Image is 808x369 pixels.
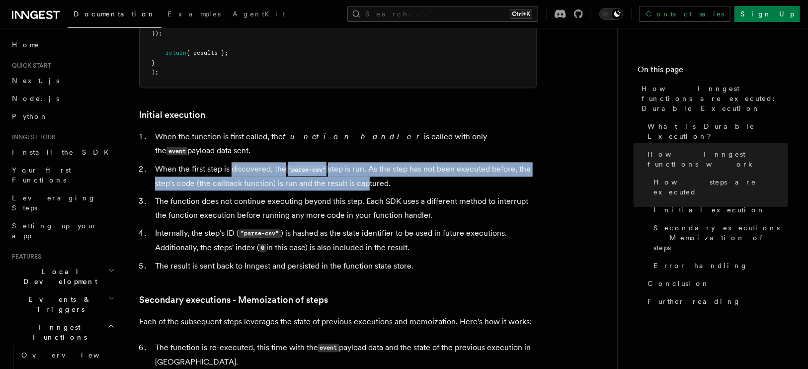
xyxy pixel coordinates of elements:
span: Initial execution [653,205,765,215]
span: Node.js [12,94,59,102]
button: Search...Ctrl+K [347,6,538,22]
span: Documentation [74,10,156,18]
span: How steps are executed [653,177,788,197]
button: Events & Triggers [8,290,117,318]
span: Install the SDK [12,148,115,156]
kbd: Ctrl+K [510,9,532,19]
a: How Inngest functions work [644,145,788,173]
a: Documentation [68,3,162,28]
span: Conclusion [647,278,710,288]
li: The function does not continue executing beyond this step. Each SDK uses a different method to in... [152,194,537,222]
span: How Inngest functions are executed: Durable Execution [642,84,788,113]
a: Initial execution [139,108,205,122]
span: Features [8,253,41,261]
a: What is Durable Execution? [644,117,788,145]
span: Error handling [653,261,748,271]
a: Python [8,107,117,125]
a: Further reading [644,292,788,310]
a: Examples [162,3,227,27]
li: The result is sent back to Inngest and persisted in the function state store. [152,259,537,273]
span: Overview [21,351,124,359]
span: Leveraging Steps [12,194,96,212]
li: When the function is first called, the is called with only the payload data sent. [152,130,537,158]
a: Next.js [8,72,117,90]
span: ); [152,69,159,76]
a: Home [8,36,117,54]
span: Secondary executions - Memoization of steps [653,223,788,253]
span: Python [12,112,48,120]
code: "parse-csv" [239,229,281,238]
li: When the first step is discovered, the step is run. As the step has not been executed before, the... [152,162,537,190]
span: How Inngest functions work [647,149,788,169]
a: Secondary executions - Memoization of steps [139,293,328,307]
p: Each of the subsequent steps leverages the state of previous executions and memoization. Here's h... [139,315,537,329]
a: Node.js [8,90,117,107]
a: Setting up your app [8,217,117,245]
span: Local Development [8,267,108,286]
li: The function is re-executed, this time with the payload data and the state of the previous execut... [152,341,537,369]
h4: On this page [638,64,788,80]
a: Error handling [649,257,788,275]
span: Events & Triggers [8,294,108,314]
span: AgentKit [233,10,285,18]
span: Your first Functions [12,166,71,184]
a: Conclusion [644,275,788,292]
span: Home [12,40,40,50]
button: Inngest Functions [8,318,117,346]
span: } [152,59,155,66]
button: Toggle dark mode [599,8,623,20]
a: Your first Functions [8,161,117,189]
span: Inngest Functions [8,322,107,342]
code: "parse-csv" [286,165,328,174]
code: event [318,344,339,352]
span: What is Durable Execution? [647,121,788,141]
a: Secondary executions - Memoization of steps [649,219,788,257]
li: Internally, the step's ID ( ) is hashed as the state identifier to be used in future executions. ... [152,226,537,255]
span: Next.js [12,77,59,85]
code: 0 [259,244,266,252]
span: Inngest tour [8,133,56,141]
a: AgentKit [227,3,291,27]
a: Install the SDK [8,143,117,161]
a: How Inngest functions are executed: Durable Execution [638,80,788,117]
span: }); [152,30,162,37]
button: Local Development [8,263,117,290]
a: Leveraging Steps [8,189,117,217]
a: Overview [17,346,117,364]
span: { results }; [186,49,228,56]
a: Sign Up [734,6,800,22]
span: return [165,49,186,56]
code: event [166,147,187,155]
span: Setting up your app [12,222,97,240]
a: Contact sales [640,6,730,22]
span: Examples [167,10,221,18]
span: Quick start [8,62,51,70]
a: Initial execution [649,201,788,219]
em: function handler [283,132,424,141]
span: Further reading [647,296,741,306]
a: How steps are executed [649,173,788,201]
